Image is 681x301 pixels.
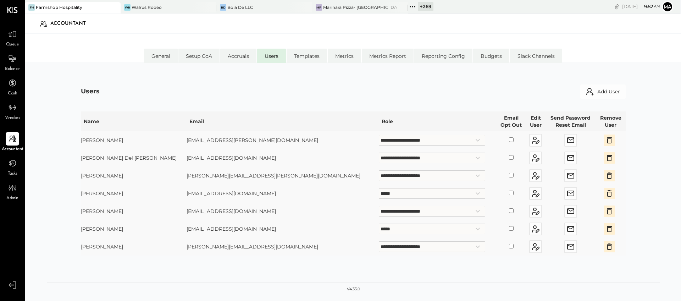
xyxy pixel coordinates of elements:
[287,49,327,63] li: Templates
[613,3,620,10] div: copy link
[81,111,187,131] th: Name
[81,87,100,96] div: Users
[187,131,378,149] td: [EMAIL_ADDRESS][PERSON_NAME][DOMAIN_NAME]
[418,2,433,11] div: + 269
[414,49,472,63] li: Reporting Config
[622,3,660,10] div: [DATE]
[545,111,596,131] th: Send Password Reset Email
[257,49,286,63] li: Users
[227,4,253,10] div: Boia De LLC
[187,149,378,167] td: [EMAIL_ADDRESS][DOMAIN_NAME]
[81,167,187,185] td: [PERSON_NAME]
[28,4,35,11] div: FH
[596,111,626,131] th: Remove User
[328,49,361,63] li: Metrics
[178,49,220,63] li: Setup CoA
[0,76,24,97] a: Cash
[510,49,562,63] li: Slack Channels
[347,286,360,292] div: v 4.33.0
[220,4,226,11] div: BD
[0,27,24,48] a: Queue
[50,18,93,29] div: Accountant
[526,111,545,131] th: Edit User
[473,49,509,63] li: Budgets
[5,66,20,72] span: Balance
[36,4,82,10] div: Farmshop Hospitality
[187,185,378,202] td: [EMAIL_ADDRESS][DOMAIN_NAME]
[187,111,378,131] th: Email
[0,181,24,202] a: Admin
[323,4,397,10] div: Marinara Pizza- [GEOGRAPHIC_DATA]
[5,115,20,121] span: Vendors
[8,171,17,177] span: Tasks
[362,49,414,63] li: Metrics Report
[81,220,187,238] td: [PERSON_NAME]
[81,185,187,202] td: [PERSON_NAME]
[0,52,24,72] a: Balance
[144,49,178,63] li: General
[81,202,187,220] td: [PERSON_NAME]
[2,146,23,153] span: Accountant
[0,157,24,177] a: Tasks
[187,167,378,185] td: [PERSON_NAME][EMAIL_ADDRESS][PERSON_NAME][DOMAIN_NAME]
[124,4,131,11] div: WR
[496,111,526,131] th: Email Opt Out
[316,4,322,11] div: MP
[0,101,24,121] a: Vendors
[81,149,187,167] td: [PERSON_NAME] Del [PERSON_NAME]
[187,220,378,238] td: [EMAIL_ADDRESS][DOMAIN_NAME]
[6,42,19,48] span: Queue
[662,1,673,12] button: Ma
[6,195,18,202] span: Admin
[81,131,187,149] td: [PERSON_NAME]
[132,4,162,10] div: Walrus Rodeo
[379,111,497,131] th: Role
[187,238,378,256] td: [PERSON_NAME][EMAIL_ADDRESS][DOMAIN_NAME]
[220,49,256,63] li: Accruals
[0,132,24,153] a: Accountant
[81,238,187,256] td: [PERSON_NAME]
[580,84,626,99] button: Add User
[187,202,378,220] td: [EMAIL_ADDRESS][DOMAIN_NAME]
[8,91,17,97] span: Cash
